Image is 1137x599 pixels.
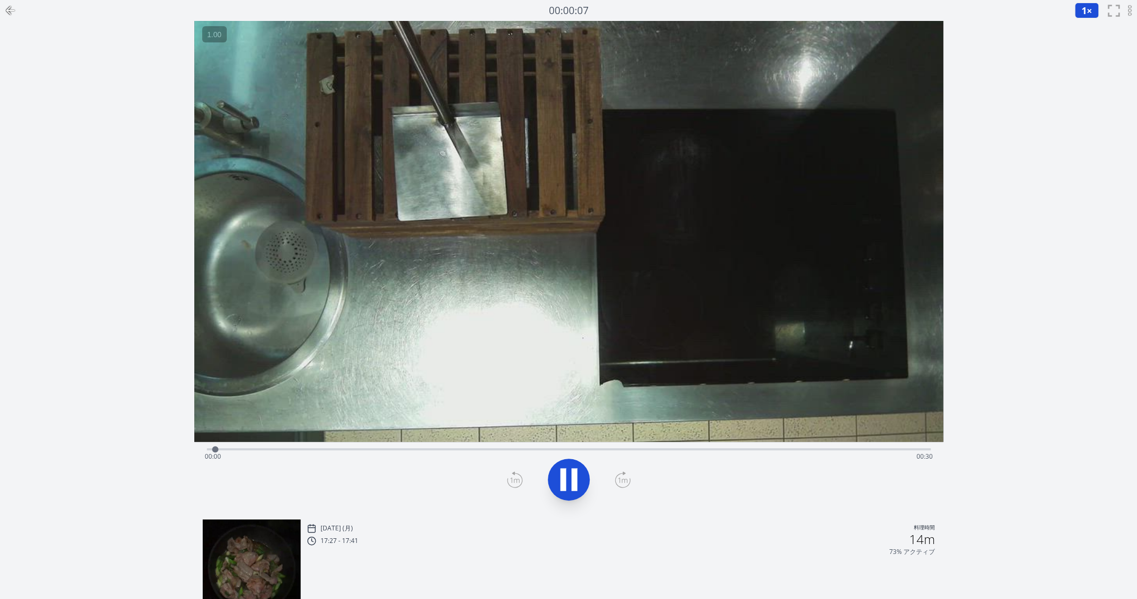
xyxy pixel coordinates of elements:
p: 17:27 - 17:41 [321,537,358,545]
a: 00:00:07 [549,3,589,18]
h2: 14m [909,533,935,546]
button: 1× [1075,3,1099,18]
p: 料理時間 [914,524,935,533]
span: 1 [1081,4,1087,17]
span: 00:30 [917,452,933,461]
p: [DATE] (月) [321,524,353,533]
span: 00:00 [205,452,221,461]
p: 73% アクティブ [889,548,935,556]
